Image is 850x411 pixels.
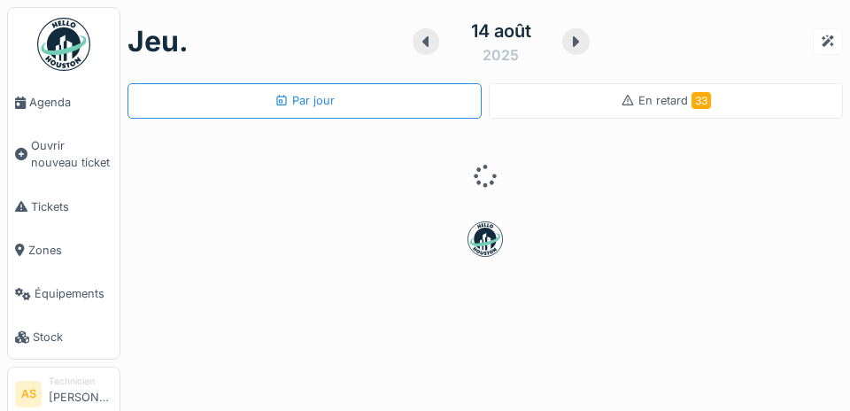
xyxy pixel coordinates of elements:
[467,221,503,257] img: badge-BVDL4wpA.svg
[8,81,120,124] a: Agenda
[8,315,120,359] a: Stock
[35,285,112,302] span: Équipements
[8,229,120,272] a: Zones
[8,124,120,184] a: Ouvrir nouveau ticket
[37,18,90,71] img: Badge_color-CXgf-gQk.svg
[8,185,120,229] a: Tickets
[8,272,120,315] a: Équipements
[31,137,112,171] span: Ouvrir nouveau ticket
[28,242,112,259] span: Zones
[274,92,335,109] div: Par jour
[471,18,531,44] div: 14 août
[29,94,112,111] span: Agenda
[483,44,519,66] div: 2025
[49,375,112,388] div: Technicien
[638,94,711,107] span: En retard
[33,329,112,345] span: Stock
[15,381,42,407] li: AS
[692,92,711,109] span: 33
[127,25,189,58] h1: jeu.
[31,198,112,215] span: Tickets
